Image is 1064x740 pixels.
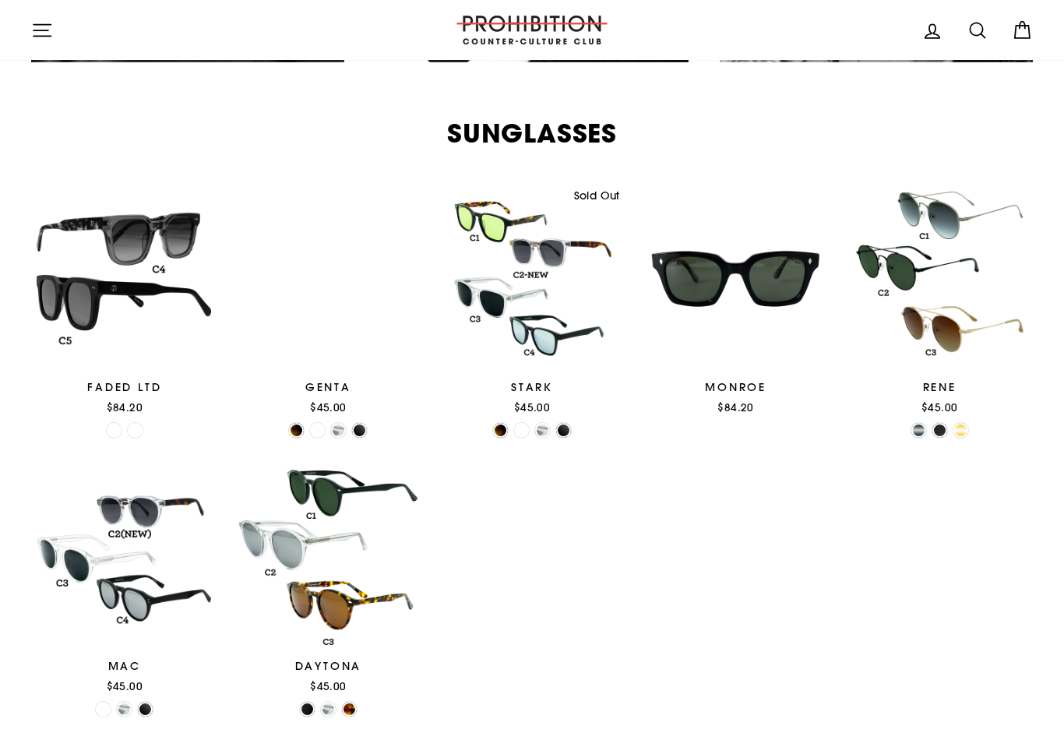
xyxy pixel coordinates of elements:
[31,678,218,694] div: $45.00
[567,185,625,207] div: Sold Out
[235,185,422,421] a: GENTA$45.00
[846,400,1033,415] div: $45.00
[31,464,218,699] a: MAC$45.00
[235,379,422,396] div: GENTA
[643,185,830,421] a: MONROE$84.20
[439,400,625,415] div: $45.00
[439,185,625,421] a: STARK$45.00
[235,658,422,675] div: DAYTONA
[31,400,218,415] div: $84.20
[846,379,1033,396] div: RENE
[31,185,218,421] a: FADED LTD$84.20
[643,379,830,396] div: MONROE
[31,658,218,675] div: MAC
[643,400,830,415] div: $84.20
[454,16,610,44] img: PROHIBITION COUNTER-CULTURE CLUB
[235,464,422,699] a: DAYTONA$45.00
[846,185,1033,421] a: RENE$45.00
[31,379,218,396] div: FADED LTD
[235,678,422,694] div: $45.00
[31,121,1033,146] h2: SUNGLASSES
[439,379,625,396] div: STARK
[235,400,422,415] div: $45.00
